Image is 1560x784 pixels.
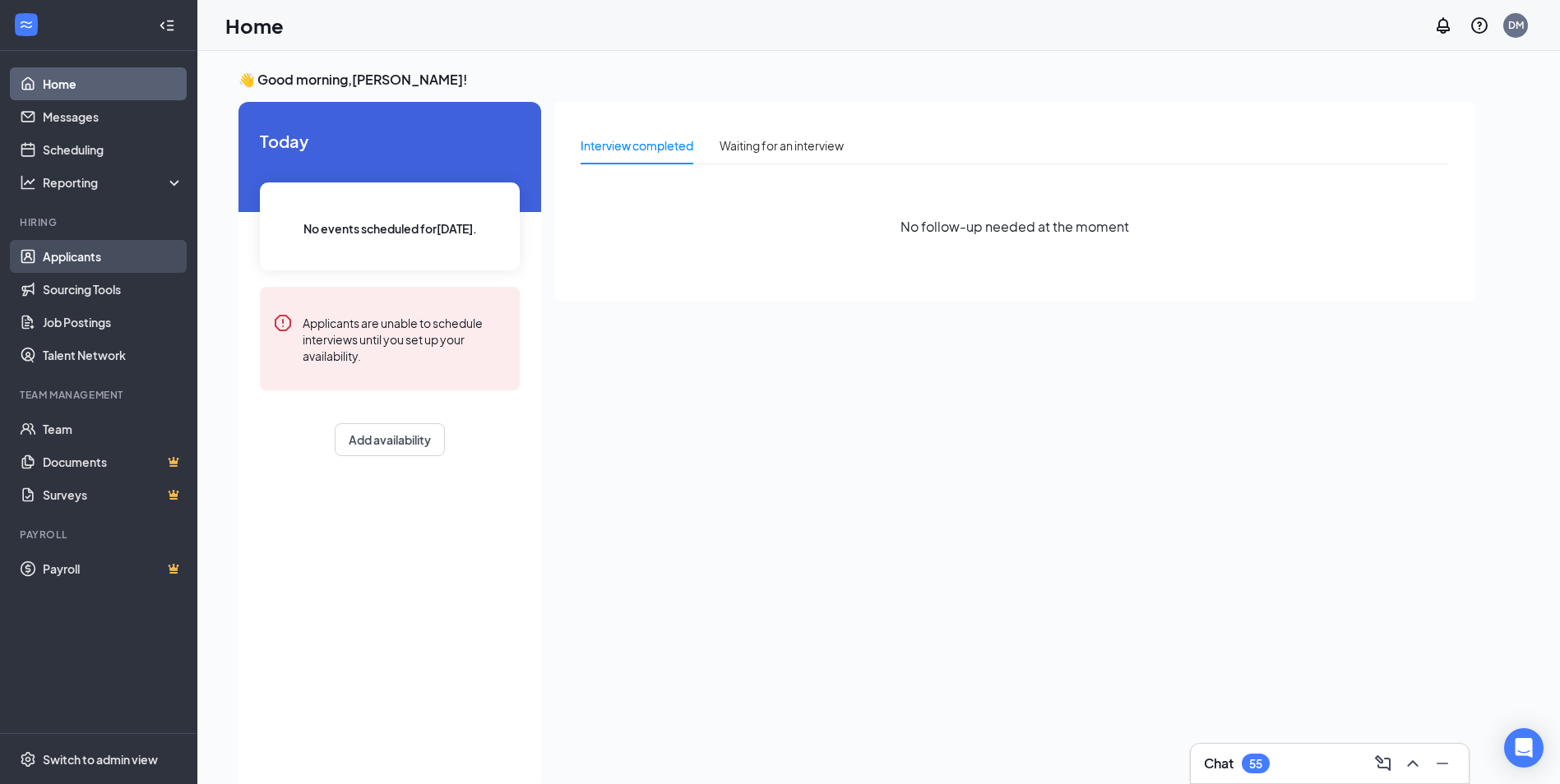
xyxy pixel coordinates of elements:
[20,751,36,768] svg: Settings
[159,17,175,34] svg: Collapse
[238,71,1475,89] h3: 👋 Good morning, [PERSON_NAME] !
[335,423,445,456] button: Add availability
[43,273,183,306] a: Sourcing Tools
[1370,750,1396,777] button: ComposeMessage
[43,174,184,191] div: Reporting
[20,528,180,542] div: Payroll
[1429,750,1456,777] button: Minimize
[20,215,180,229] div: Hiring
[303,219,477,238] span: No events scheduled for [DATE] .
[1433,16,1453,35] svg: Notifications
[20,174,36,191] svg: Analysis
[43,67,183,100] a: Home
[1508,18,1524,32] div: DM
[260,128,520,154] span: Today
[43,751,158,768] div: Switch to admin view
[1403,754,1423,773] svg: ChevronUp
[1470,16,1489,35] svg: QuestionInfo
[18,16,35,33] svg: WorkstreamLogo
[43,306,183,339] a: Job Postings
[720,136,844,154] div: Waiting for an interview
[43,240,183,273] a: Applicants
[43,100,183,133] a: Messages
[1249,757,1262,771] div: 55
[43,445,183,478] a: DocumentsCrown
[1204,754,1234,772] h3: Chat
[1373,754,1393,773] svg: ComposeMessage
[303,313,507,364] div: Applicants are unable to schedule interviews until you set up your availability.
[1433,754,1452,773] svg: Minimize
[43,133,183,166] a: Scheduling
[43,552,183,585] a: PayrollCrown
[900,216,1129,237] span: No follow-up needed at the moment
[43,339,183,371] a: Talent Network
[43,478,183,511] a: SurveysCrown
[273,313,293,333] svg: Error
[20,388,180,402] div: Team Management
[43,413,183,445] a: Team
[581,136,693,154] div: Interview completed
[225,12,284,39] h1: Home
[1504,728,1544,768] div: Open Intercom Messenger
[1400,750,1426,777] button: ChevronUp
